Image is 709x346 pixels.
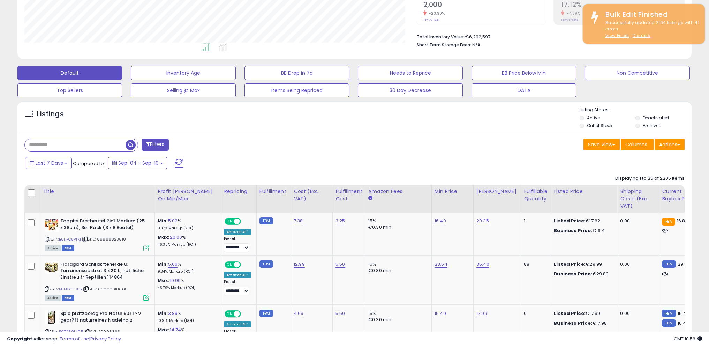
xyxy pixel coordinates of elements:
[524,310,545,317] div: 0
[580,107,692,113] p: Listing States:
[17,83,122,97] button: Top Sellers
[662,188,698,203] div: Current Buybox Price
[368,224,426,230] div: €0.30 min
[244,83,349,97] button: Items Being Repriced
[662,310,676,317] small: FBM
[36,160,63,167] span: Last 7 Days
[168,218,178,224] a: 5.02
[554,271,612,277] div: €29.83
[554,218,586,224] b: Listed Price:
[142,139,169,151] button: Filters
[643,115,669,121] label: Deactivated
[472,66,576,80] button: BB Price Below Min
[435,218,446,224] a: 16.40
[335,188,362,203] div: Fulfillment Cost
[662,319,676,327] small: FBM
[294,188,330,203] div: Cost (Exc. VAT)
[224,321,251,327] div: Amazon AI *
[615,175,685,182] div: Displaying 1 to 25 of 2205 items
[62,245,74,251] span: FBM
[225,262,234,267] span: ON
[294,261,305,268] a: 12.99
[108,157,167,169] button: Sep-04 - Sep-10
[158,318,216,323] p: 10.81% Markup (ROI)
[476,188,518,195] div: [PERSON_NAME]
[83,286,128,292] span: | SKU: 88888810886
[60,336,89,342] a: Terms of Use
[168,310,178,317] a: 3.89
[554,261,612,267] div: €29.99
[45,218,149,250] div: ASIN:
[158,310,216,323] div: %
[73,160,105,167] span: Compared to:
[368,195,372,201] small: Amazon Fees.
[335,218,345,224] a: 3.25
[605,32,629,38] a: View Errors
[45,261,59,273] img: 61HKj0ocugL._SL40_.jpg
[368,188,429,195] div: Amazon Fees
[678,320,689,326] span: 16.47
[45,310,59,324] img: 51qrEPgL0iL._SL40_.jpg
[554,310,612,317] div: €17.99
[59,236,81,242] a: B01IPC5V1M
[554,228,612,234] div: €16.4
[158,269,216,274] p: 9.34% Markup (ROI)
[368,310,426,317] div: 15%
[583,139,620,150] button: Save View
[585,66,689,80] button: Non Competitive
[524,261,545,267] div: 88
[655,139,685,150] button: Actions
[259,217,273,224] small: FBM
[677,218,688,224] span: 16.88
[45,218,59,232] img: 61oefS9miDL._SL40_.jpg
[158,218,216,231] div: %
[60,310,145,325] b: Spielplatzbelag Pro Natur 50l T?V gepr?ft naturreines Nadelholz
[472,42,481,48] span: N/A
[368,261,426,267] div: 15%
[620,310,654,317] div: 0.00
[633,32,650,38] u: Dismiss
[158,242,216,247] p: 46.35% Markup (ROI)
[158,226,216,231] p: 9.37% Markup (ROI)
[90,336,121,342] a: Privacy Policy
[158,261,168,267] b: Min:
[476,261,489,268] a: 35.40
[259,260,273,268] small: FBM
[7,336,121,343] div: seller snap | |
[158,310,168,317] b: Min:
[554,320,612,326] div: €17.98
[244,66,349,80] button: BB Drop in 7d
[358,83,462,97] button: 30 Day Decrease
[158,234,216,247] div: %
[417,32,679,41] li: €6,292,597
[158,261,216,274] div: %
[620,188,656,210] div: Shipping Costs (Exc. VAT)
[170,277,181,284] a: 19.99
[554,261,586,267] b: Listed Price:
[259,310,273,317] small: FBM
[476,218,489,224] a: 20.35
[240,262,251,267] span: OFF
[224,236,251,252] div: Preset:
[158,188,218,203] div: Profit [PERSON_NAME] on Min/Max
[427,11,445,16] small: -23.90%
[621,139,654,150] button: Columns
[476,310,487,317] a: 17.99
[82,236,126,242] span: | SKU: 88888823810
[60,218,145,233] b: Toppits Bratbeutel 2in1 Medium (25 x 38cm), 3er Pack (3 x 8 Beutel)
[259,188,288,195] div: Fulfillment
[155,185,221,213] th: The percentage added to the cost of goods (COGS) that forms the calculator for Min & Max prices.
[131,83,235,97] button: Selling @ Max
[224,229,251,235] div: Amazon AI *
[25,157,72,169] button: Last 7 Days
[59,286,82,292] a: B01JGHLDPS
[554,227,592,234] b: Business Price:
[294,218,303,224] a: 7.38
[224,280,251,295] div: Preset:
[620,261,654,267] div: 0.00
[662,218,675,226] small: FBA
[417,34,464,40] b: Total Inventory Value:
[60,261,145,282] b: Floragard Schildkrtenerde u. Terrariensubstrat 3 x 20 L, natrliche Einstreu fr Reptilien 114864
[561,18,578,22] small: Prev: 17.85%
